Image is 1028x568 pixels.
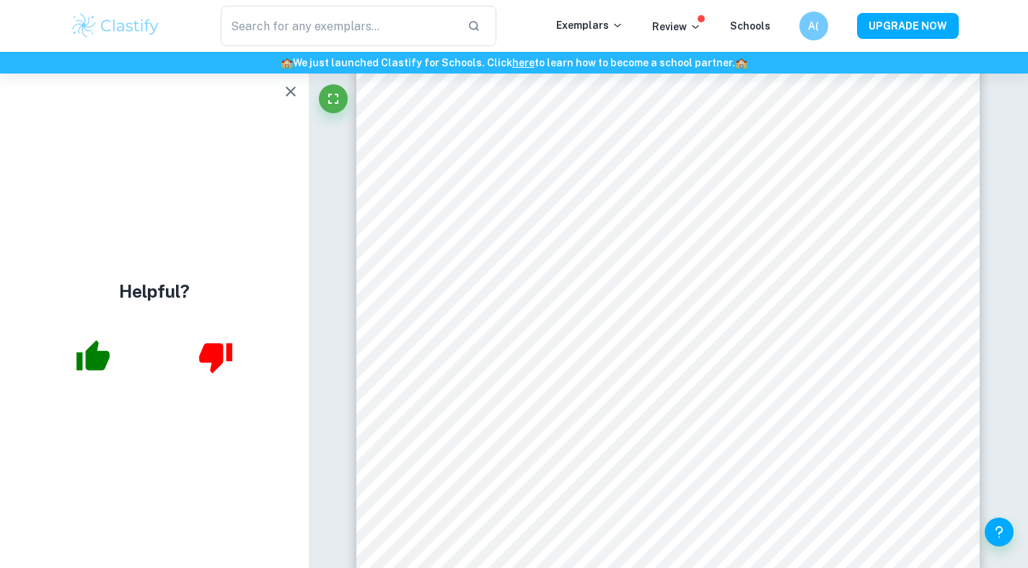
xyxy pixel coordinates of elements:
[985,518,1014,546] button: Help and Feedback
[119,278,190,304] h4: Helpful?
[799,12,828,40] button: A(
[805,18,822,34] h6: A(
[857,13,959,39] button: UPGRADE NOW
[556,17,623,33] p: Exemplars
[281,57,293,68] span: 🏫
[70,12,162,40] img: Clastify logo
[3,55,1025,71] h6: We just launched Clastify for Schools. Click to learn how to become a school partner.
[221,6,457,46] input: Search for any exemplars...
[652,19,701,35] p: Review
[512,57,535,68] a: here
[735,57,747,68] span: 🏫
[319,84,348,113] button: Fullscreen
[730,20,770,32] a: Schools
